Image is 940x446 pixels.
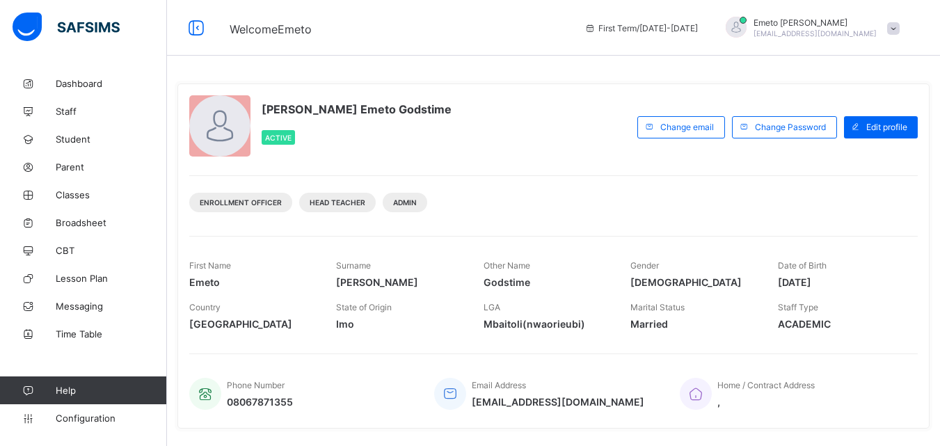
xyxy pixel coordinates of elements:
[778,260,827,271] span: Date of Birth
[778,302,818,312] span: Staff Type
[484,276,610,288] span: Godstime
[189,260,231,271] span: First Name
[778,318,904,330] span: ACADEMIC
[712,17,907,40] div: EmetoAusten
[56,328,167,340] span: Time Table
[336,260,371,271] span: Surname
[336,318,462,330] span: Imo
[227,380,285,390] span: Phone Number
[189,302,221,312] span: Country
[630,260,659,271] span: Gender
[336,276,462,288] span: [PERSON_NAME]
[56,134,167,145] span: Student
[56,189,167,200] span: Classes
[56,301,167,312] span: Messaging
[584,23,698,33] span: session/term information
[866,122,907,132] span: Edit profile
[336,302,392,312] span: State of Origin
[717,396,815,408] span: ,
[230,22,312,36] span: Welcome Emeto
[262,102,452,116] span: [PERSON_NAME] Emeto Godstime
[56,78,167,89] span: Dashboard
[56,385,166,396] span: Help
[200,198,282,207] span: Enrollment Officer
[630,276,756,288] span: [DEMOGRAPHIC_DATA]
[630,302,685,312] span: Marital Status
[484,302,500,312] span: LGA
[56,413,166,424] span: Configuration
[56,217,167,228] span: Broadsheet
[717,380,815,390] span: Home / Contract Address
[56,161,167,173] span: Parent
[393,198,417,207] span: Admin
[189,276,315,288] span: Emeto
[56,245,167,256] span: CBT
[13,13,120,42] img: safsims
[660,122,714,132] span: Change email
[484,260,530,271] span: Other Name
[310,198,365,207] span: Head Teacher
[227,396,293,408] span: 08067871355
[755,122,826,132] span: Change Password
[754,29,877,38] span: [EMAIL_ADDRESS][DOMAIN_NAME]
[778,276,904,288] span: [DATE]
[754,17,877,28] span: Emeto [PERSON_NAME]
[189,318,315,330] span: [GEOGRAPHIC_DATA]
[56,273,167,284] span: Lesson Plan
[56,106,167,117] span: Staff
[472,396,644,408] span: [EMAIL_ADDRESS][DOMAIN_NAME]
[484,318,610,330] span: Mbaitoli(nwaorieubi)
[472,380,526,390] span: Email Address
[265,134,292,142] span: Active
[630,318,756,330] span: Married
